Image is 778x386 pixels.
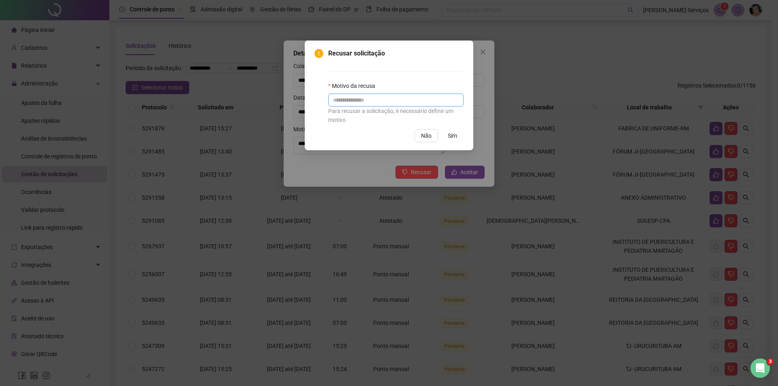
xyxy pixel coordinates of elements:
span: Sim [448,131,457,140]
span: Recusar solicitação [328,49,464,58]
button: Não [415,129,438,142]
label: Motivo da recusa [328,81,380,90]
span: exclamation-circle [314,49,323,58]
span: 3 [767,358,774,365]
div: Para recusar a solicitação, é necessário definir um motivo [328,107,464,124]
span: Não [421,131,432,140]
iframe: Intercom live chat [750,358,770,378]
button: Sim [441,129,464,142]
